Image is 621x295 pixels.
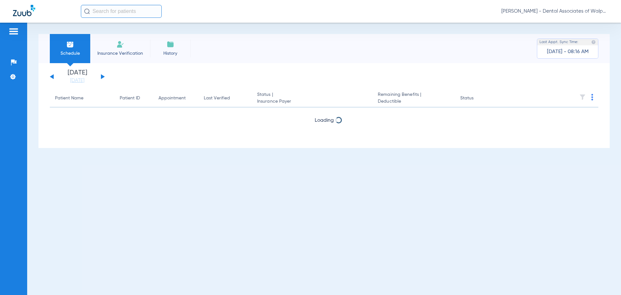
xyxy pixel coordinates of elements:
[81,5,162,18] input: Search for patients
[66,40,74,48] img: Schedule
[58,77,97,84] a: [DATE]
[155,50,186,57] span: History
[120,95,140,102] div: Patient ID
[378,98,450,105] span: Deductible
[55,95,83,102] div: Patient Name
[591,94,593,100] img: group-dot-blue.svg
[167,40,174,48] img: History
[55,50,85,57] span: Schedule
[204,95,247,102] div: Last Verified
[158,95,193,102] div: Appointment
[95,50,145,57] span: Insurance Verification
[373,89,455,108] th: Remaining Benefits |
[116,40,124,48] img: Manual Insurance Verification
[84,8,90,14] img: Search Icon
[579,94,586,100] img: filter.svg
[58,70,97,84] li: [DATE]
[13,5,35,16] img: Zuub Logo
[158,95,186,102] div: Appointment
[539,39,578,45] span: Last Appt. Sync Time:
[257,98,367,105] span: Insurance Payer
[501,8,608,15] span: [PERSON_NAME] - Dental Associates of Walpole
[547,49,589,55] span: [DATE] - 08:16 AM
[591,40,596,44] img: last sync help info
[315,118,334,123] span: Loading
[455,89,499,108] th: Status
[55,95,109,102] div: Patient Name
[252,89,373,108] th: Status |
[8,28,19,35] img: hamburger-icon
[120,95,148,102] div: Patient ID
[204,95,230,102] div: Last Verified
